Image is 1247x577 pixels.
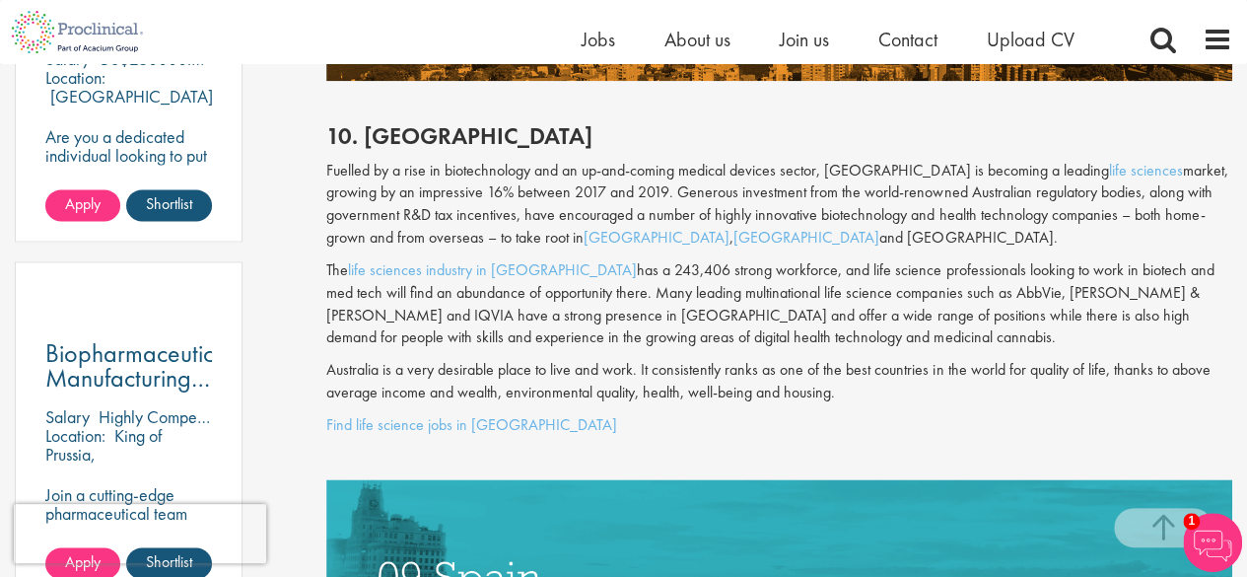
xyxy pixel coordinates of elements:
[1108,160,1182,180] a: life sciences
[326,414,617,435] a: Find life science jobs in [GEOGRAPHIC_DATA]
[326,123,1232,149] h2: 10. [GEOGRAPHIC_DATA]
[326,259,1232,349] p: The has a 243,406 strong workforce, and life science professionals looking to work in biotech and...
[1183,513,1242,572] img: Chatbot
[45,85,218,126] p: [GEOGRAPHIC_DATA], [GEOGRAPHIC_DATA]
[1183,513,1200,530] span: 1
[65,193,101,214] span: Apply
[878,27,937,52] a: Contact
[582,27,615,52] a: Jobs
[99,405,230,428] p: Highly Competitive
[45,424,105,447] span: Location:
[664,27,730,52] a: About us
[45,405,90,428] span: Salary
[326,359,1232,404] p: Australia is a very desirable place to live and work. It consistently ranks as one of the best co...
[45,66,105,89] span: Location:
[45,424,208,484] p: King of Prussia, [GEOGRAPHIC_DATA]
[45,341,212,391] a: Biopharmaceutical Manufacturing Associate
[45,336,233,419] span: Biopharmaceutical Manufacturing Associate
[584,227,729,248] a: [GEOGRAPHIC_DATA]
[65,551,101,572] span: Apply
[348,259,637,280] a: life sciences industry in [GEOGRAPHIC_DATA]
[45,127,212,258] p: Are you a dedicated individual looking to put your expertise to work fully flexibly in a remote p...
[126,189,212,221] a: Shortlist
[45,189,120,221] a: Apply
[987,27,1074,52] a: Upload CV
[780,27,829,52] a: Join us
[733,227,879,248] a: [GEOGRAPHIC_DATA]
[326,160,1232,250] p: Fuelled by a rise in biotechnology and an up-and-coming medical devices sector, [GEOGRAPHIC_DATA]...
[14,504,266,563] iframe: reCAPTCHA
